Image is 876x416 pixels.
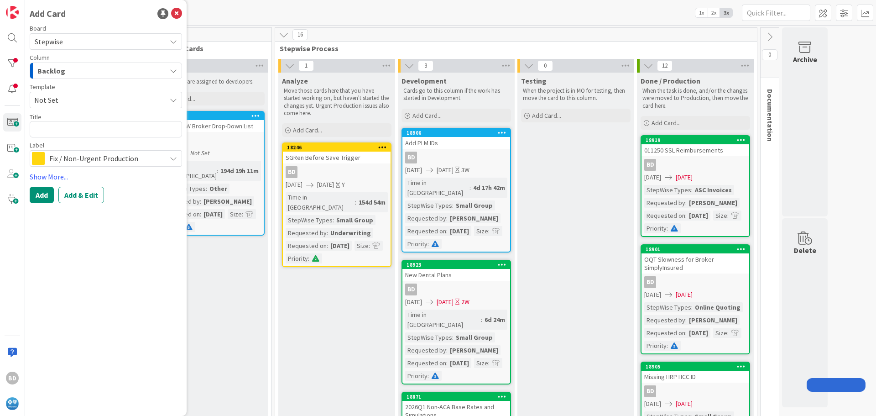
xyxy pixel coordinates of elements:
[30,142,44,148] span: Label
[402,269,510,281] div: New Dental Plans
[667,341,668,351] span: :
[283,143,391,163] div: 18246SGRen Before Save Trigger
[687,211,710,221] div: [DATE]
[687,198,740,208] div: [PERSON_NAME]
[217,166,218,176] span: :
[328,241,352,251] div: [DATE]
[157,78,263,85] p: These cards are assigned to developers.
[156,112,264,120] div: 17951
[676,290,693,300] span: [DATE]
[405,239,428,249] div: Priority
[355,197,356,207] span: :
[685,315,687,325] span: :
[687,328,710,338] div: [DATE]
[685,198,687,208] span: :
[156,120,264,132] div: Refresh SW Broker Drop-Down List
[644,159,656,171] div: BD
[691,302,693,312] span: :
[401,128,511,253] a: 18906Add PLM IDsBD[DATE][DATE]3WTime in [GEOGRAPHIC_DATA]:4d 17h 42mStepWise Types:Small GroupReq...
[448,345,501,355] div: [PERSON_NAME]
[286,192,355,212] div: Time in [GEOGRAPHIC_DATA]
[402,129,510,137] div: 18906
[641,76,700,85] span: Done / Production
[156,112,264,132] div: 17951Refresh SW Broker Drop-Down List
[646,363,749,370] div: 18905
[286,228,327,238] div: Requested by
[287,144,391,151] div: 18246
[448,358,471,368] div: [DATE]
[437,297,454,307] span: [DATE]
[286,215,333,225] div: StepWise Types
[30,7,66,21] div: Add Card
[355,241,369,251] div: Size
[469,183,471,193] span: :
[286,241,327,251] div: Requested on
[401,76,447,85] span: Development
[6,372,19,384] div: BD
[641,371,749,383] div: Missing HRP HCC ID
[676,173,693,182] span: [DATE]
[402,137,510,149] div: Add PLM IDs
[641,159,749,171] div: BD
[641,253,749,274] div: OQT Slowness for Broker SimplyInsured
[727,328,729,338] span: :
[200,209,201,219] span: :
[30,54,50,61] span: Column
[454,332,495,342] div: Small Group
[667,223,668,233] span: :
[766,89,775,142] span: Documentation
[405,371,428,381] div: Priority
[201,196,254,206] div: [PERSON_NAME]
[644,302,691,312] div: StepWise Types
[6,6,19,19] img: Visit kanbanzone.com
[407,262,510,268] div: 18923
[644,315,685,325] div: Requested by
[742,5,810,21] input: Quick Filter...
[448,226,471,236] div: [DATE]
[641,244,750,354] a: 18901OQT Slowness for Broker SimplyInsuredBD[DATE][DATE]StepWise Types:Online QuotingRequested by...
[695,8,708,17] span: 1x
[685,328,687,338] span: :
[34,94,159,106] span: Not Set
[644,185,691,195] div: StepWise Types
[308,253,309,263] span: :
[676,399,693,409] span: [DATE]
[30,171,182,182] a: Show More...
[328,228,373,238] div: Underwriting
[523,87,629,102] p: When the project is in MO for testing, then move the card to this column.
[762,49,777,60] span: 0
[403,87,509,102] p: Cards go to this column if the work has started in Development.
[282,76,308,85] span: Analyze
[6,397,19,410] img: avatar
[481,315,482,325] span: :
[727,211,729,221] span: :
[317,180,334,190] span: [DATE]
[327,228,328,238] span: :
[713,328,727,338] div: Size
[452,332,454,342] span: :
[641,136,749,144] div: 18919
[644,341,667,351] div: Priority
[641,144,749,156] div: 011250 SSL Reimbursements
[461,297,469,307] div: 2W
[58,187,104,203] button: Add & Edit
[402,261,510,281] div: 18923New Dental Plans
[641,385,749,397] div: BD
[474,358,488,368] div: Size
[160,113,264,119] div: 17951
[405,200,452,211] div: StepWise Types
[402,393,510,401] div: 18871
[708,8,720,17] span: 2x
[644,211,685,221] div: Requested on
[693,302,743,312] div: Online Quoting
[206,184,207,194] span: :
[482,315,507,325] div: 6d 24m
[646,246,749,253] div: 18901
[418,60,433,71] span: 3
[405,152,417,163] div: BD
[646,137,749,143] div: 18919
[405,358,446,368] div: Requested on
[298,60,314,71] span: 1
[446,226,448,236] span: :
[461,165,469,175] div: 3W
